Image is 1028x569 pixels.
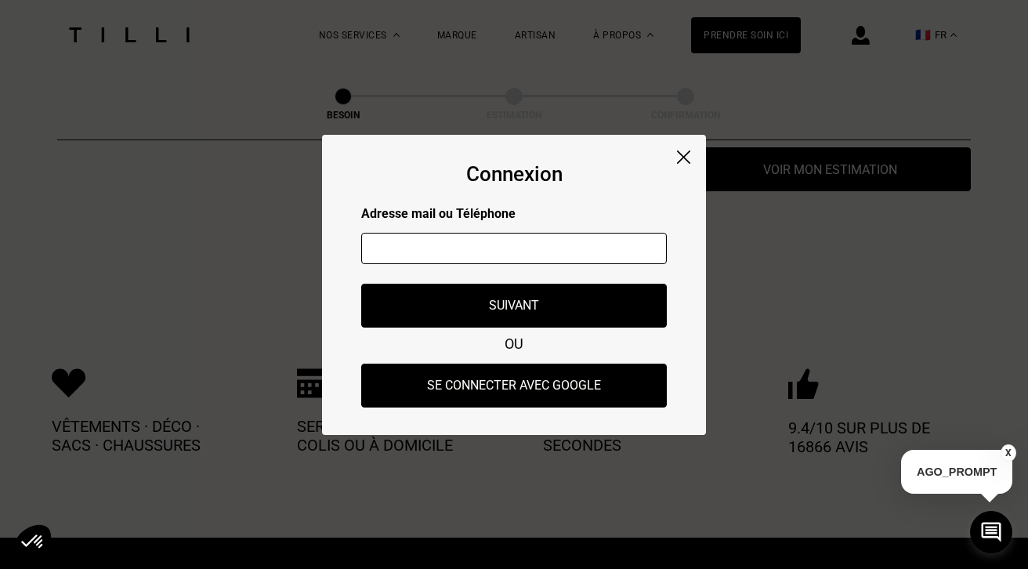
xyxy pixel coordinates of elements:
[1001,444,1016,462] button: X
[361,206,667,221] p: Adresse mail ou Téléphone
[466,162,563,186] div: Connexion
[677,150,690,164] img: close
[361,364,667,408] button: Se connecter avec Google
[901,450,1012,494] p: AGO_PROMPT
[505,335,523,352] span: OU
[361,284,667,328] button: Suivant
